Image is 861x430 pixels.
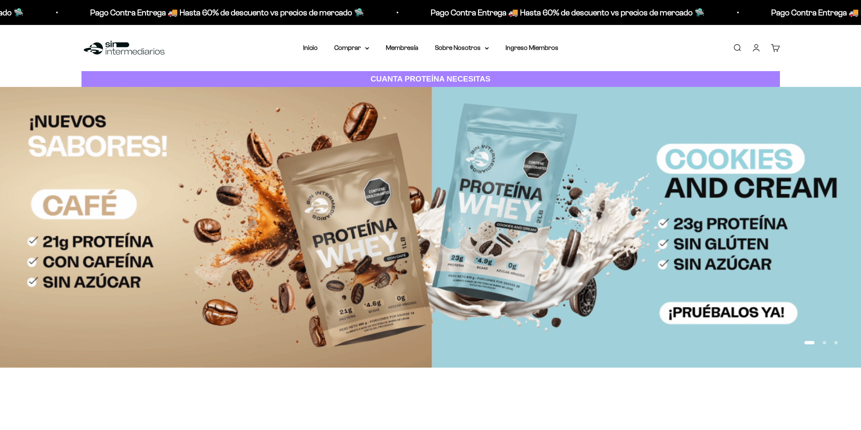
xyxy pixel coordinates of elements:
a: Inicio [303,44,318,51]
p: Pago Contra Entrega 🚚 Hasta 60% de descuento vs precios de mercado 🛸 [85,6,359,19]
p: Pago Contra Entrega 🚚 Hasta 60% de descuento vs precios de mercado 🛸 [425,6,699,19]
a: Ingreso Miembros [506,44,558,51]
summary: Sobre Nosotros [435,42,489,53]
a: Membresía [386,44,418,51]
strong: CUANTA PROTEÍNA NECESITAS [370,74,491,83]
a: CUANTA PROTEÍNA NECESITAS [81,71,780,87]
summary: Comprar [334,42,369,53]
